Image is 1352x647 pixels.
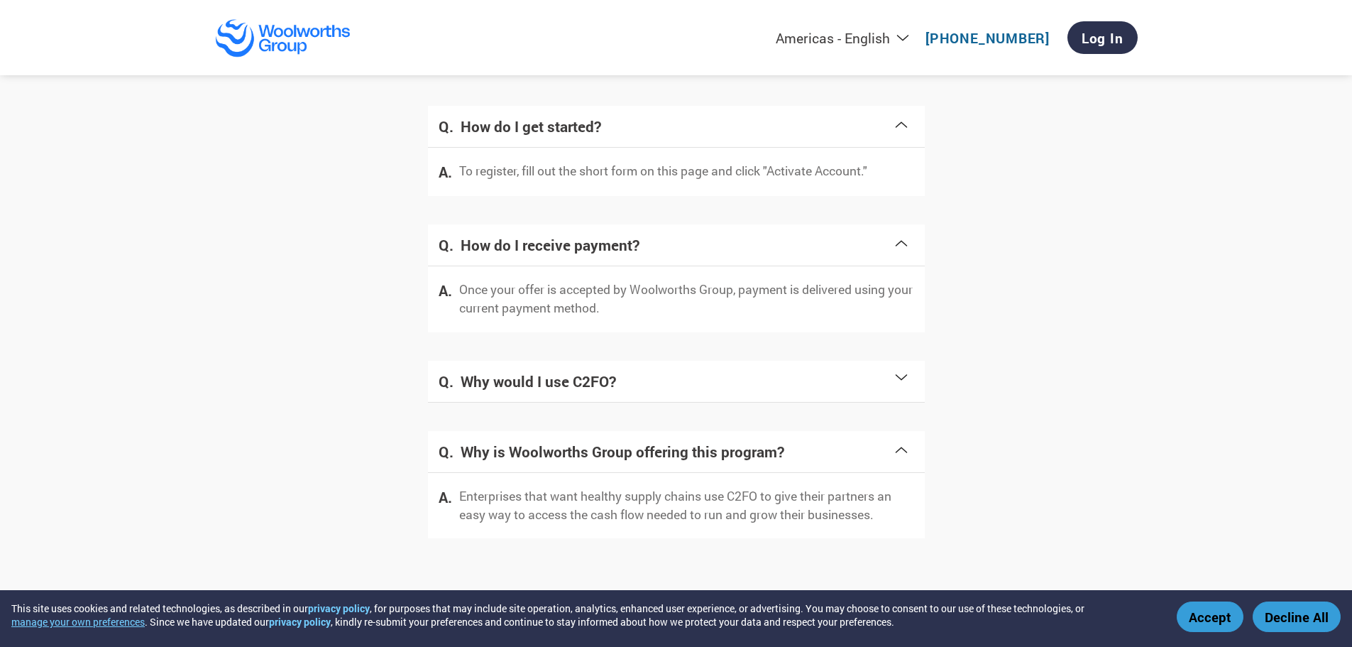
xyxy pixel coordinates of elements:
a: privacy policy [269,615,331,629]
p: To register, fill out the short form on this page and click "Activate Account." [459,162,867,180]
button: manage your own preferences [11,615,145,629]
h4: Why is Woolworths Group offering this program? [461,442,893,462]
button: Decline All [1253,602,1341,632]
a: Log In [1067,21,1138,54]
h4: How do I get started? [461,116,893,136]
p: Enterprises that want healthy supply chains use C2FO to give their partners an easy way to access... [459,487,914,525]
img: Woolworths Group [215,18,352,58]
button: Accept [1177,602,1243,632]
div: This site uses cookies and related technologies, as described in our , for purposes that may incl... [11,602,1156,629]
h4: How do I receive payment? [461,235,893,255]
h4: Why would I use C2FO? [461,371,893,391]
p: Once your offer is accepted by Woolworths Group, payment is delivered using your current payment ... [459,281,914,318]
a: [PHONE_NUMBER] [925,29,1050,47]
a: privacy policy [308,602,370,615]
